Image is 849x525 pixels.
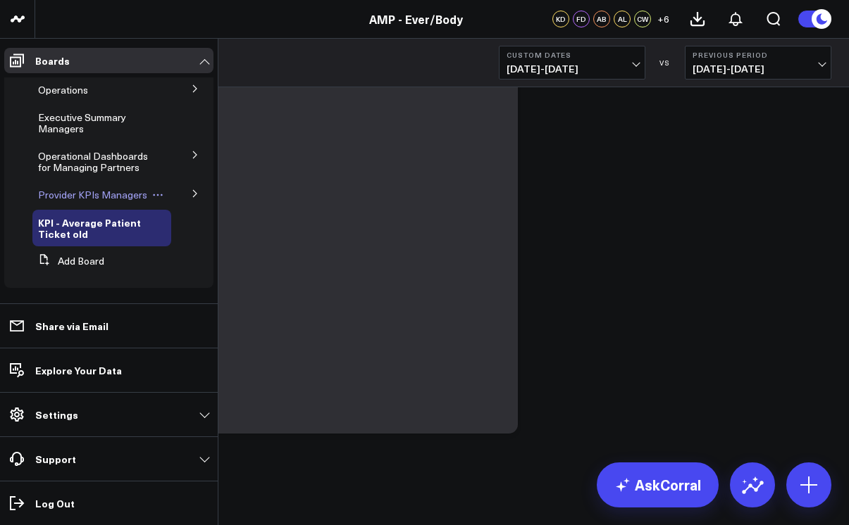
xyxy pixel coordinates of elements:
span: Provider KPIs Managers [38,188,147,201]
a: Executive Summary Managers [38,112,154,134]
span: KPI - Average Patient Ticket old [38,215,141,241]
div: CW [634,11,651,27]
a: Provider KPIs Managers [38,189,147,201]
span: Executive Summary Managers [38,110,126,135]
a: KPI - Average Patient Ticket old [38,217,155,239]
a: Operational Dashboards for Managing Partners [38,151,159,173]
div: AB [593,11,610,27]
p: Support [35,453,76,464]
a: AMP - Ever/Body [369,11,463,27]
button: Custom Dates[DATE]-[DATE] [499,46,645,80]
b: Custom Dates [507,51,638,59]
a: Log Out [4,491,213,516]
span: [DATE] - [DATE] [507,63,638,75]
a: AskCorral [597,462,719,507]
p: Log Out [35,498,75,509]
p: Explore Your Data [35,365,122,376]
span: [DATE] - [DATE] [693,63,824,75]
span: + 6 [657,14,669,24]
div: KD [552,11,569,27]
div: AL [614,11,631,27]
button: Add Board [32,248,104,274]
button: +6 [655,11,671,27]
p: Settings [35,409,78,420]
b: Previous Period [693,51,824,59]
div: VS [652,58,678,67]
button: Previous Period[DATE]-[DATE] [685,46,831,80]
a: Operations [38,84,88,96]
span: Operations [38,83,88,96]
span: Operational Dashboards for Managing Partners [38,149,148,174]
div: FD [573,11,590,27]
p: Boards [35,55,70,66]
p: Share via Email [35,320,109,331]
